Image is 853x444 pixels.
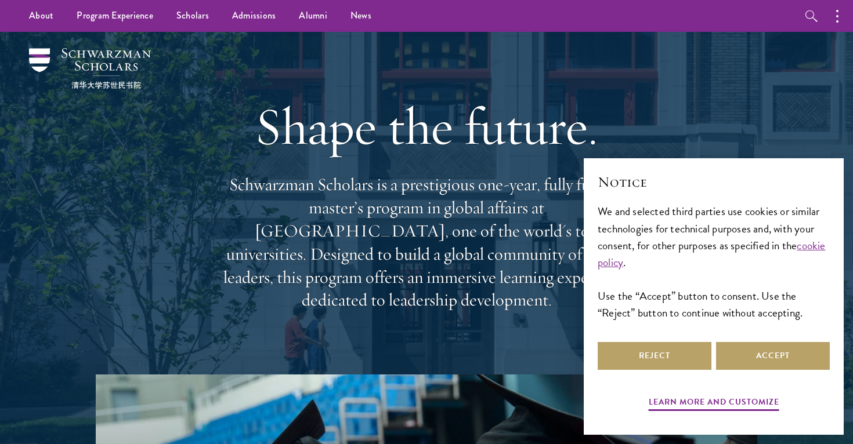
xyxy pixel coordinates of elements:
[598,342,711,370] button: Reject
[598,237,826,271] a: cookie policy
[29,48,151,89] img: Schwarzman Scholars
[218,94,635,159] h1: Shape the future.
[598,203,830,321] div: We and selected third parties use cookies or similar technologies for technical purposes and, wit...
[218,173,635,312] p: Schwarzman Scholars is a prestigious one-year, fully funded master’s program in global affairs at...
[649,395,779,413] button: Learn more and customize
[598,172,830,192] h2: Notice
[716,342,830,370] button: Accept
